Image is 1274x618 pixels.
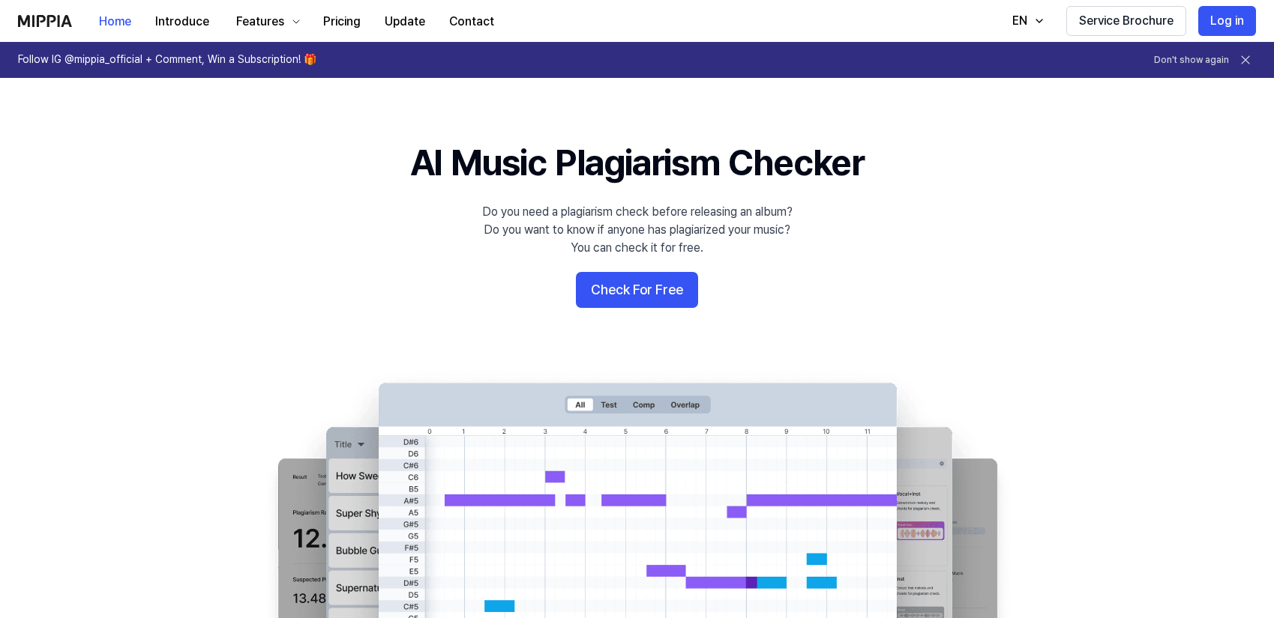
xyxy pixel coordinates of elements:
[87,1,143,42] a: Home
[143,7,221,37] button: Introduce
[1066,6,1186,36] button: Service Brochure
[18,15,72,27] img: logo
[997,6,1054,36] button: EN
[1009,12,1030,30] div: EN
[87,7,143,37] button: Home
[1154,54,1229,67] button: Don't show again
[437,7,506,37] button: Contact
[221,7,311,37] button: Features
[233,13,287,31] div: Features
[18,52,316,67] h1: Follow IG @mippia_official + Comment, Win a Subscription! 🎁
[410,138,864,188] h1: AI Music Plagiarism Checker
[1198,6,1256,36] button: Log in
[482,203,793,257] div: Do you need a plagiarism check before releasing an album? Do you want to know if anyone has plagi...
[373,1,437,42] a: Update
[373,7,437,37] button: Update
[576,272,698,308] button: Check For Free
[311,7,373,37] button: Pricing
